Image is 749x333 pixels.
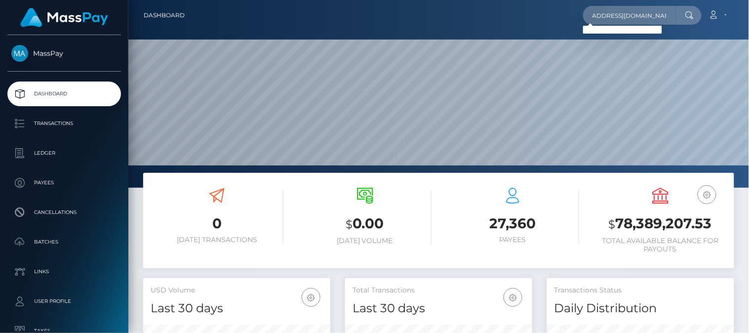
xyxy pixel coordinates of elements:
[151,214,283,233] h3: 0
[554,300,727,317] h4: Daily Distribution
[583,6,676,25] input: Search...
[11,235,117,250] p: Batches
[353,286,525,295] h5: Total Transactions
[594,237,727,253] h6: Total Available Balance for Payouts
[20,8,108,27] img: MassPay Logo
[7,170,121,195] a: Payees
[594,214,727,234] h3: 78,389,207.53
[7,200,121,225] a: Cancellations
[7,141,121,166] a: Ledger
[7,289,121,314] a: User Profile
[446,236,579,244] h6: Payees
[11,264,117,279] p: Links
[353,300,525,317] h4: Last 30 days
[298,237,431,245] h6: [DATE] Volume
[11,86,117,101] p: Dashboard
[446,214,579,233] h3: 27,360
[7,230,121,254] a: Batches
[298,214,431,234] h3: 0.00
[151,286,323,295] h5: USD Volume
[7,111,121,136] a: Transactions
[151,236,283,244] h6: [DATE] Transactions
[554,286,727,295] h5: Transactions Status
[11,116,117,131] p: Transactions
[11,45,28,62] img: MassPay
[11,205,117,220] p: Cancellations
[144,5,185,26] a: Dashboard
[11,294,117,309] p: User Profile
[11,146,117,161] p: Ledger
[7,49,121,58] span: MassPay
[7,259,121,284] a: Links
[609,217,616,231] small: $
[346,217,353,231] small: $
[11,175,117,190] p: Payees
[7,82,121,106] a: Dashboard
[151,300,323,317] h4: Last 30 days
